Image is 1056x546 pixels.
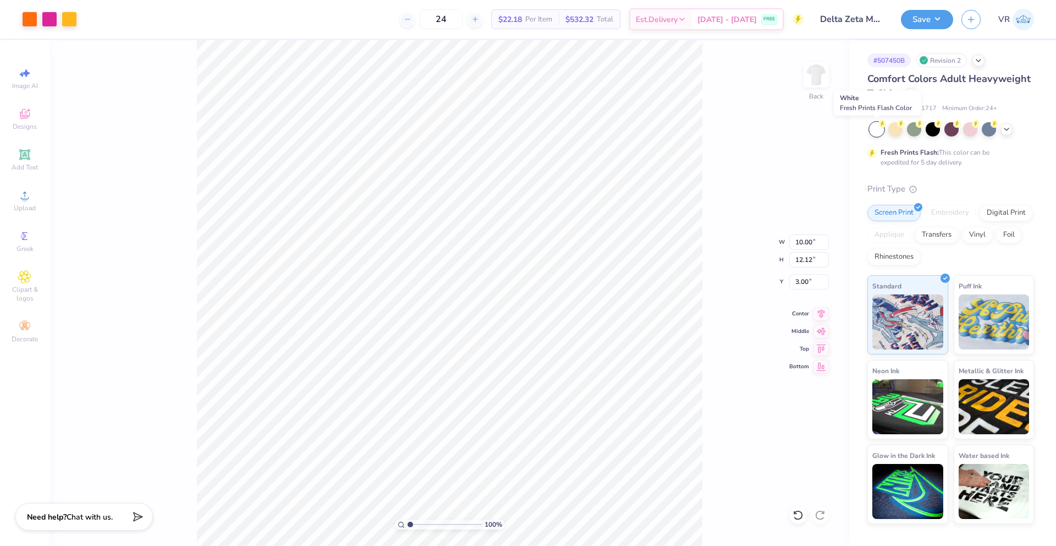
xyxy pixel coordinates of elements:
div: Back [809,91,823,101]
span: Comfort Colors Adult Heavyweight T-Shirt [867,72,1031,100]
span: Standard [872,280,901,292]
span: Glow in the Dark Ink [872,450,935,461]
span: Neon Ink [872,365,899,376]
span: Minimum Order: 24 + [942,104,997,113]
div: This color can be expedited for 5 day delivery. [881,148,1016,167]
span: # C1717 [914,104,937,113]
span: Puff Ink [959,280,982,292]
img: Neon Ink [872,379,943,434]
span: Upload [14,204,36,212]
span: VR [998,13,1010,26]
span: Metallic & Glitter Ink [959,365,1024,376]
img: Puff Ink [959,294,1030,350]
span: Est. Delivery [636,14,678,25]
div: Embroidery [924,205,976,221]
span: Top [789,345,809,353]
span: Total [597,14,613,25]
span: Decorate [12,335,38,343]
span: Center [789,310,809,318]
div: Screen Print [867,205,921,221]
span: $22.18 [498,14,522,25]
span: Greek [16,244,34,253]
img: Vincent Roxas [1013,9,1034,30]
div: Applique [867,227,911,243]
div: Transfers [915,227,959,243]
img: Standard [872,294,943,350]
span: Per Item [525,14,552,25]
span: Fresh Prints Flash Color [840,103,912,112]
span: Chat with us. [67,512,113,522]
div: Vinyl [962,227,993,243]
a: VR [998,9,1034,30]
span: Designs [13,122,37,131]
span: [DATE] - [DATE] [697,14,757,25]
div: Foil [996,227,1022,243]
strong: Fresh Prints Flash: [881,148,939,157]
input: – – [420,9,463,29]
div: # 507450B [867,53,911,67]
div: White [834,90,921,116]
span: 100 % [485,520,502,529]
span: Bottom [789,363,809,370]
img: Back [805,64,827,86]
div: Rhinestones [867,249,921,265]
span: Clipart & logos [5,285,44,303]
strong: Need help? [27,512,67,522]
span: FREE [763,15,775,23]
span: Image AI [12,81,38,90]
div: Revision 2 [916,53,967,67]
span: $532.32 [565,14,593,25]
span: Water based Ink [959,450,1009,461]
button: Save [901,10,953,29]
input: Untitled Design [812,8,893,30]
span: Middle [789,327,809,335]
img: Glow in the Dark Ink [872,464,943,519]
div: Digital Print [980,205,1033,221]
img: Metallic & Glitter Ink [959,379,1030,434]
div: Print Type [867,183,1034,195]
span: Add Text [12,163,38,172]
img: Water based Ink [959,464,1030,519]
